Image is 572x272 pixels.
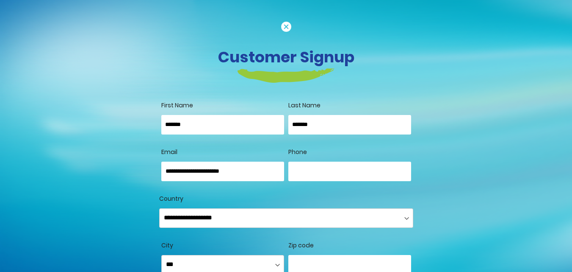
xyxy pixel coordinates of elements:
[159,194,183,203] span: Country
[161,241,173,250] span: City
[161,101,193,109] span: First Name
[281,22,291,32] img: cancel
[288,148,307,156] span: Phone
[288,241,314,250] span: Zip code
[161,148,177,156] span: Email
[238,68,334,83] img: login-heading-border.png
[288,101,321,109] span: Last Name
[51,48,521,66] h3: Customer Signup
